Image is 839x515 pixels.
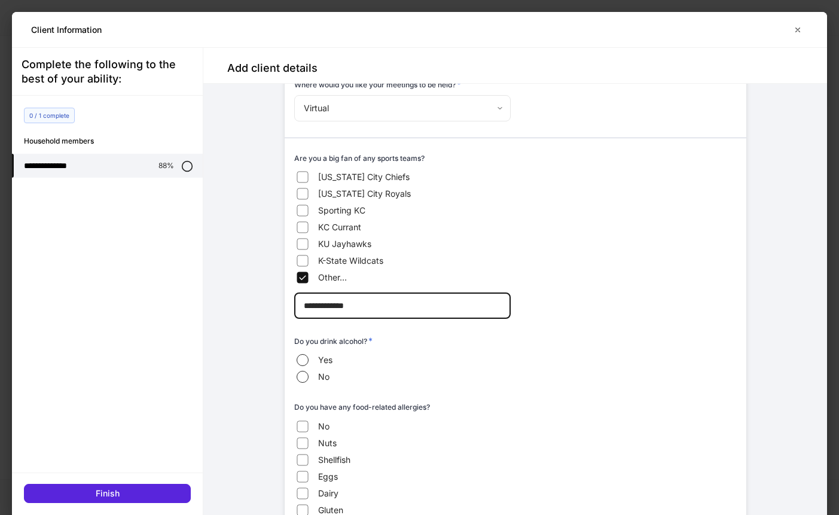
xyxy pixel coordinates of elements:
[318,471,338,483] span: Eggs
[318,354,332,366] span: Yes
[294,153,425,164] h6: Are you a big fan of any sports teams?
[318,171,410,183] span: [US_STATE] City Chiefs
[318,238,371,250] span: KU Jayhawks
[318,371,330,383] span: No
[318,487,338,499] span: Dairy
[158,161,174,170] p: 88%
[22,57,193,86] div: Complete the following to the best of your ability:
[318,188,411,200] span: [US_STATE] City Royals
[24,135,203,147] h6: Household members
[318,221,361,233] span: KC Currant
[318,205,365,217] span: Sporting KC
[31,24,102,36] h5: Client Information
[318,437,337,449] span: Nuts
[294,78,461,90] h6: Where would you like your meetings to be held?
[294,335,373,347] h6: Do you drink alcohol?
[24,108,75,123] div: 0 / 1 complete
[96,489,120,498] div: Finish
[294,401,430,413] h6: Do you have any food-related allergies?
[24,484,191,503] button: Finish
[227,61,318,75] h4: Add client details
[318,272,347,284] span: Other...
[318,454,350,466] span: Shellfish
[294,95,510,121] div: Virtual
[318,420,330,432] span: No
[318,255,383,267] span: K-State Wildcats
